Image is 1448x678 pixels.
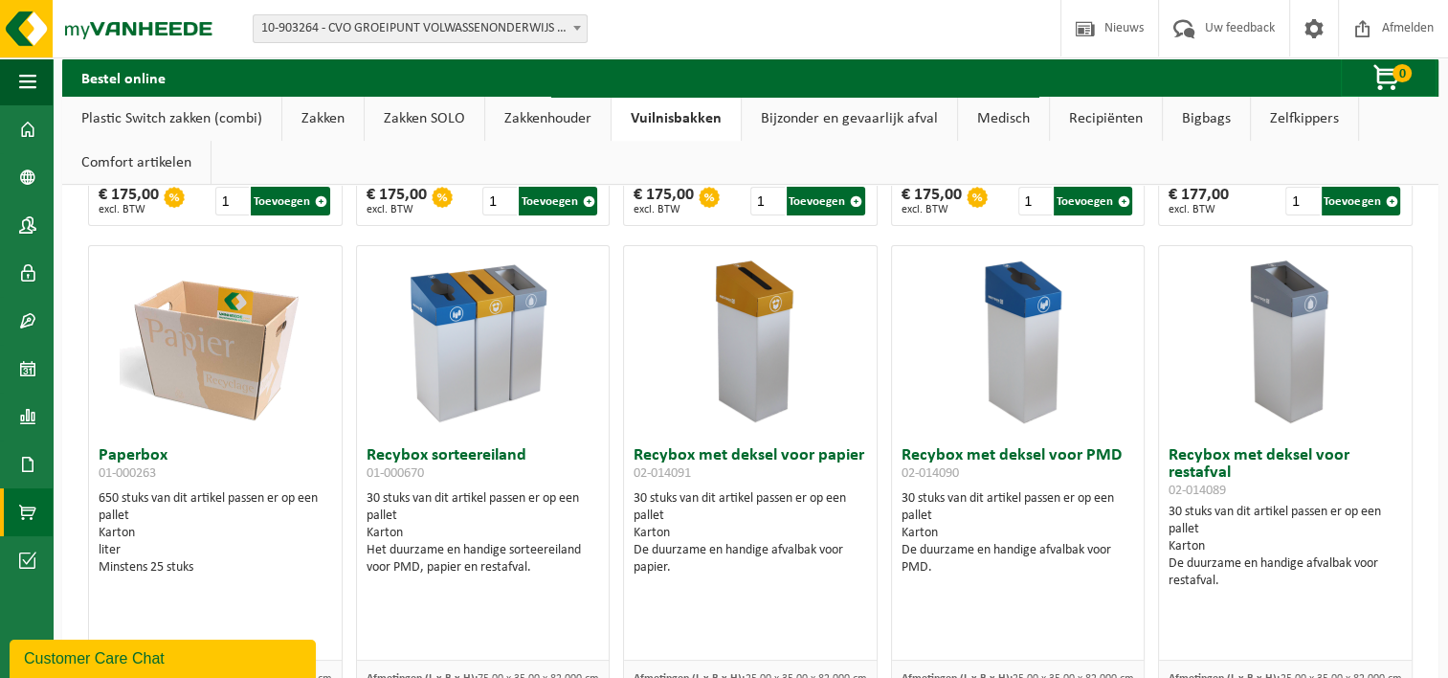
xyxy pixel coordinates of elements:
iframe: chat widget [10,636,320,678]
span: 02-014089 [1169,484,1226,498]
div: € 177,00 [1169,187,1229,215]
span: excl. BTW [1169,204,1229,215]
img: 02-014091 [655,246,846,438]
a: Zakkenhouder [485,97,611,141]
div: liter [99,542,332,559]
span: 10-903264 - CVO GROEIPUNT VOLWASSENONDERWIJS - LOKEREN [254,15,587,42]
button: Toevoegen [787,187,865,215]
input: 1 [750,187,785,215]
button: Toevoegen [1322,187,1400,215]
a: Vuilnisbakken [612,97,741,141]
div: 30 stuks van dit artikel passen er op een pallet [902,490,1135,576]
a: Zakken SOLO [365,97,484,141]
button: Toevoegen [251,187,329,215]
div: Het duurzame en handige sorteereiland voor PMD, papier en restafval. [367,542,600,576]
h3: Recybox met deksel voor PMD [902,447,1135,486]
div: De duurzame en handige afvalbak voor restafval. [1169,555,1402,590]
div: 30 stuks van dit artikel passen er op een pallet [367,490,600,576]
img: 01-000670 [387,246,578,438]
span: excl. BTW [634,204,694,215]
a: Bijzonder en gevaarlijk afval [742,97,957,141]
div: 650 stuks van dit artikel passen er op een pallet [99,490,332,576]
span: 01-000263 [99,466,156,481]
span: 01-000670 [367,466,424,481]
button: Toevoegen [519,187,597,215]
div: 30 stuks van dit artikel passen er op een pallet [634,490,867,576]
div: € 175,00 [99,187,159,215]
input: 1 [482,187,517,215]
div: De duurzame en handige afvalbak voor papier. [634,542,867,576]
span: 02-014090 [902,466,959,481]
span: excl. BTW [99,204,159,215]
button: 0 [1341,58,1437,97]
a: Medisch [958,97,1049,141]
img: 02-014089 [1190,246,1381,438]
div: Karton [1169,538,1402,555]
div: De duurzame en handige afvalbak voor PMD. [902,542,1135,576]
span: 0 [1392,64,1412,82]
div: Minstens 25 stuks [99,559,332,576]
a: Plastic Switch zakken (combi) [62,97,281,141]
a: Zakken [282,97,364,141]
div: € 175,00 [634,187,694,215]
div: Karton [367,525,600,542]
span: excl. BTW [902,204,962,215]
div: Karton [99,525,332,542]
div: Karton [902,525,1135,542]
button: Toevoegen [1054,187,1132,215]
div: € 175,00 [902,187,962,215]
h3: Recybox met deksel voor papier [634,447,867,486]
img: 01-000263 [120,246,311,438]
h3: Paperbox [99,447,332,486]
input: 1 [215,187,250,215]
h3: Recybox sorteereiland [367,447,600,486]
div: 30 stuks van dit artikel passen er op een pallet [1169,504,1402,590]
span: 10-903264 - CVO GROEIPUNT VOLWASSENONDERWIJS - LOKEREN [253,14,588,43]
a: Zelfkippers [1251,97,1358,141]
input: 1 [1285,187,1320,215]
h2: Bestel online [62,58,185,96]
span: excl. BTW [367,204,427,215]
img: 02-014090 [923,246,1114,438]
div: € 175,00 [367,187,427,215]
a: Comfort artikelen [62,141,211,185]
a: Bigbags [1163,97,1250,141]
a: Recipiënten [1050,97,1162,141]
input: 1 [1018,187,1053,215]
span: 02-014091 [634,466,691,481]
h3: Recybox met deksel voor restafval [1169,447,1402,499]
div: Karton [634,525,867,542]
